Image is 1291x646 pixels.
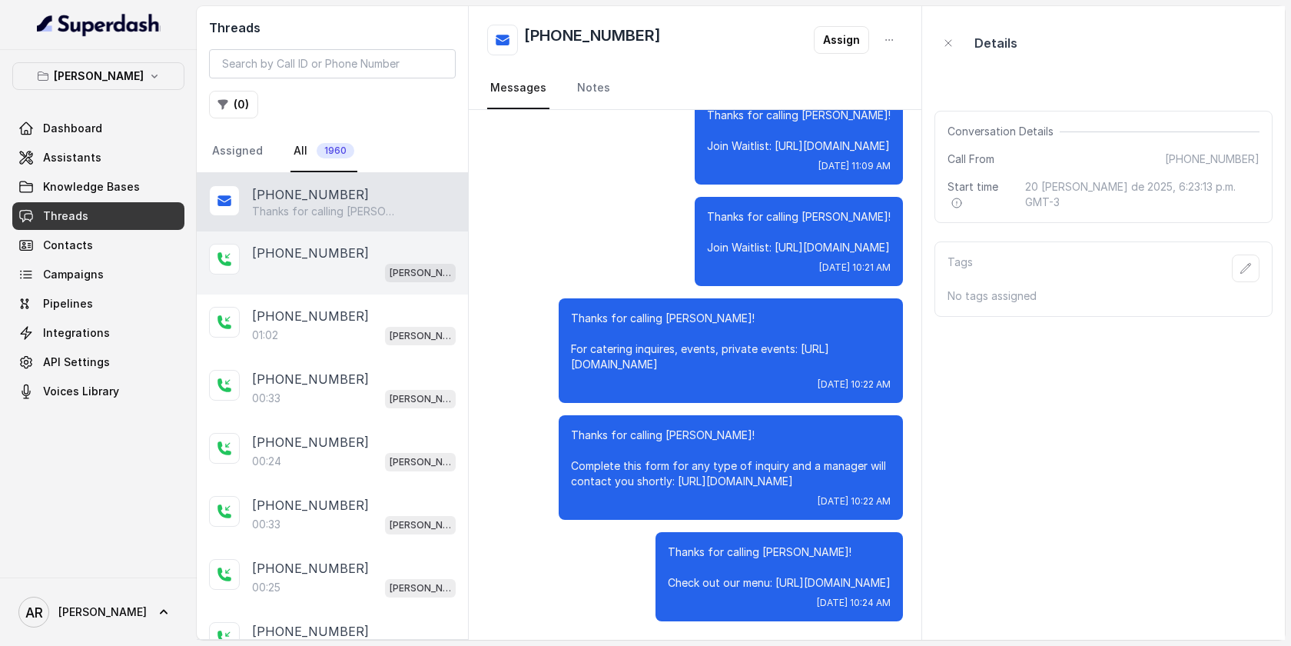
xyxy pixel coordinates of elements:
p: Thanks for calling [PERSON_NAME]! Complete this form for any type of inquiry and a manager will c... [571,428,891,489]
span: 20 [PERSON_NAME] de 2025, 6:23:13 p.m. GMT-3 [1025,179,1259,210]
a: Notes [574,68,613,109]
span: [DATE] 10:24 AM [817,597,891,609]
span: Threads [43,208,88,224]
p: [PERSON_NAME] [390,328,451,344]
img: light.svg [37,12,161,37]
a: Assigned [209,131,266,172]
p: [PERSON_NAME] [390,581,451,596]
p: [PERSON_NAME] [390,265,451,281]
p: [PHONE_NUMBER] [252,496,369,514]
p: [PERSON_NAME] [390,455,451,470]
a: [PERSON_NAME] [12,591,184,634]
p: [PHONE_NUMBER] [252,433,369,451]
p: Thanks for calling [PERSON_NAME]! Check out our menu: [URL][DOMAIN_NAME] [252,204,400,219]
p: 00:33 [252,391,280,406]
a: API Settings [12,348,184,376]
nav: Tabs [487,68,903,109]
p: 00:24 [252,454,281,469]
span: [PERSON_NAME] [58,604,147,620]
span: Dashboard [43,121,102,136]
p: [PERSON_NAME] [390,518,451,533]
input: Search by Call ID or Phone Number [209,49,456,78]
a: Assistants [12,144,184,171]
span: 1960 [317,143,354,158]
a: Dashboard [12,115,184,142]
a: Voices Library [12,378,184,405]
p: No tags assigned [948,288,1259,304]
span: Integrations [43,325,110,341]
p: [PHONE_NUMBER] [252,559,369,578]
span: Campaigns [43,267,104,282]
text: AR [25,604,43,621]
p: [PHONE_NUMBER] [252,185,369,204]
span: Knowledge Bases [43,179,140,195]
p: [PERSON_NAME] [54,67,144,85]
a: Integrations [12,319,184,347]
span: Voices Library [43,384,119,399]
span: Call From [948,152,994,167]
a: Messages [487,68,549,109]
a: All1960 [290,131,357,172]
a: Contacts [12,231,184,259]
a: Campaigns [12,261,184,288]
span: [DATE] 10:21 AM [819,261,891,274]
span: [DATE] 10:22 AM [818,378,891,391]
p: 00:25 [252,580,280,595]
span: Pipelines [43,296,93,311]
p: [PHONE_NUMBER] [252,370,369,388]
span: [DATE] 11:09 AM [818,160,891,172]
p: 01:02 [252,328,278,343]
a: Threads [12,202,184,230]
span: Assistants [43,150,101,165]
span: Contacts [43,238,93,253]
p: [PHONE_NUMBER] [252,244,369,262]
span: Conversation Details [948,124,1060,139]
p: [PHONE_NUMBER] [252,622,369,641]
span: Start time [948,179,1013,210]
p: 00:33 [252,517,280,532]
p: Details [974,34,1017,52]
button: Assign [814,26,869,54]
button: (0) [209,91,258,118]
button: [PERSON_NAME] [12,62,184,90]
p: Thanks for calling [PERSON_NAME]! For catering inquires, events, private events: [URL][DOMAIN_NAME] [571,311,891,372]
a: Knowledge Bases [12,173,184,201]
p: [PHONE_NUMBER] [252,307,369,325]
p: Thanks for calling [PERSON_NAME]! Join Waitlist: [URL][DOMAIN_NAME] [707,209,891,255]
span: [DATE] 10:22 AM [818,495,891,508]
h2: Threads [209,18,456,37]
nav: Tabs [209,131,456,172]
p: Thanks for calling [PERSON_NAME]! Check out our menu: [URL][DOMAIN_NAME] [668,544,891,591]
a: Pipelines [12,290,184,318]
span: API Settings [43,355,110,370]
span: [PHONE_NUMBER] [1165,152,1259,167]
p: Tags [948,255,973,282]
p: [PERSON_NAME] [390,391,451,407]
p: Thanks for calling [PERSON_NAME]! Join Waitlist: [URL][DOMAIN_NAME] [707,108,891,154]
h2: [PHONE_NUMBER] [524,25,661,55]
